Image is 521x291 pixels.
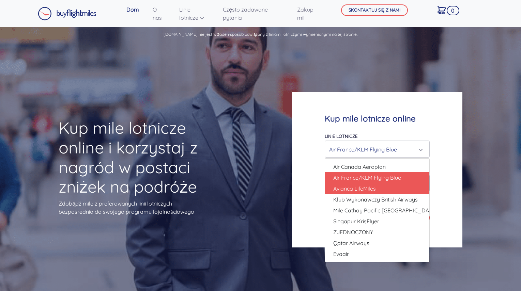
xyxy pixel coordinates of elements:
[333,240,369,246] font: Qatar Airways
[177,3,212,25] a: Linie lotnicze
[124,3,142,16] a: Dom
[38,7,96,20] img: Kup logo mil lotniczych
[220,3,286,25] a: Często zadawane pytania
[341,4,408,16] button: SKONTAKTUJ SIĘ Z NAMI
[333,207,437,214] font: Mile Cathay Pacific [GEOGRAPHIC_DATA]
[349,7,401,13] font: SKONTAKTUJ SIĘ Z NAMI
[150,3,168,25] a: O nas
[325,113,416,124] font: Kup mile lotnicze online
[333,250,349,257] font: Evaair
[333,174,401,181] font: Air France/KLM Flying Blue
[325,133,357,139] font: Linie lotnicze
[329,143,421,156] div: Air France/KLM Flying Blue
[59,200,172,207] font: Zdobądź mile z preferowanych linii lotniczych
[294,3,323,25] a: Zakup mil
[38,5,96,22] a: Kup logo mil lotniczych
[435,3,449,17] a: 0
[59,208,194,215] font: bezpośrednio do swojego programu lojalnościowego
[297,6,313,21] font: Zakup mil
[179,6,198,21] font: Linie lotnicze
[164,32,358,37] font: [DOMAIN_NAME] nie jest w żaden sposób powiązany z liniami lotniczymi wymienionymi na tej stronie.
[333,196,418,203] font: Klub Wykonawczy British Airways
[126,6,139,13] font: Dom
[333,229,373,236] font: ZJEDNOCZONY
[333,185,376,192] font: Avianca LifeMiles
[153,6,162,21] font: O nas
[59,117,198,197] font: Kup mile lotnicze online i korzystaj z nagród w postaci zniżek na podróże
[223,6,268,21] font: Często zadawane pytania
[333,218,379,225] font: Singapur KrisFlyer
[451,7,455,14] font: 0
[325,141,430,158] button: Air France/KLM Flying Blue
[438,6,446,14] img: Wózek
[333,163,386,170] font: Air Canada Aeroplan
